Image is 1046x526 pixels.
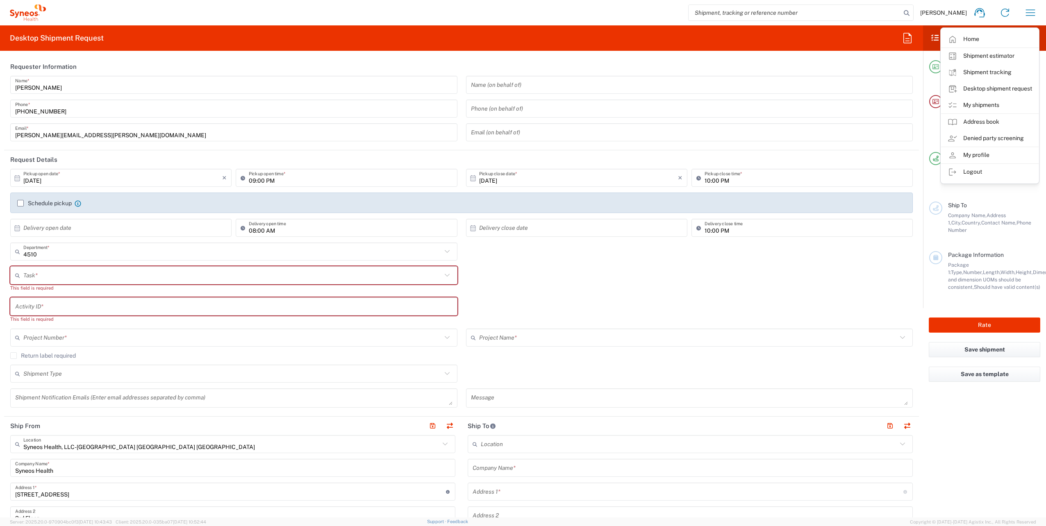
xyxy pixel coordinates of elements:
[941,97,1039,113] a: My shipments
[468,422,496,430] h2: Ship To
[910,518,1036,526] span: Copyright © [DATE]-[DATE] Agistix Inc., All Rights Reserved
[941,164,1039,180] a: Logout
[941,31,1039,48] a: Home
[929,367,1040,382] button: Save as template
[10,63,77,71] h2: Requester Information
[981,220,1016,226] span: Contact Name,
[948,212,987,218] span: Company Name,
[427,519,448,524] a: Support
[948,262,969,275] span: Package 1:
[689,5,901,20] input: Shipment, tracking or reference number
[10,519,112,524] span: Server: 2025.20.0-970904bc0f3
[929,317,1040,333] button: Rate
[920,9,967,16] span: [PERSON_NAME]
[10,156,57,164] h2: Request Details
[962,220,981,226] span: Country,
[447,519,468,524] a: Feedback
[941,147,1039,163] a: My profile
[941,130,1039,147] a: Denied party screening
[983,269,1001,275] span: Length,
[951,220,962,226] span: City,
[10,422,40,430] h2: Ship From
[10,315,457,323] div: This field is required
[941,64,1039,81] a: Shipment tracking
[941,114,1039,130] a: Address book
[930,33,1013,43] h2: Shipment Checklist
[963,269,983,275] span: Number,
[948,252,1004,258] span: Package Information
[941,48,1039,64] a: Shipment estimator
[79,519,112,524] span: [DATE] 10:43:43
[1001,269,1016,275] span: Width,
[17,200,72,206] label: Schedule pickup
[10,352,76,359] label: Return label required
[222,171,227,184] i: ×
[173,519,206,524] span: [DATE] 10:52:44
[116,519,206,524] span: Client: 2025.20.0-035ba07
[929,342,1040,357] button: Save shipment
[10,284,457,292] div: This field is required
[941,81,1039,97] a: Desktop shipment request
[1016,269,1033,275] span: Height,
[678,171,682,184] i: ×
[948,202,967,209] span: Ship To
[974,284,1040,290] span: Should have valid content(s)
[951,269,963,275] span: Type,
[10,33,104,43] h2: Desktop Shipment Request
